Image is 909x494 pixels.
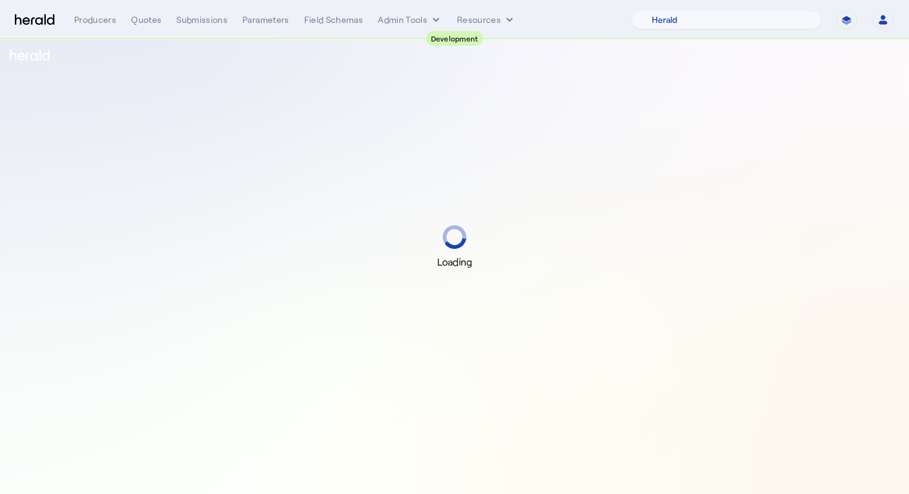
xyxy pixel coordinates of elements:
div: Producers [74,14,116,26]
img: Herald Logo [15,14,54,26]
div: Submissions [176,14,228,26]
button: internal dropdown menu [378,14,442,26]
div: Development [426,31,484,46]
div: Quotes [131,14,161,26]
div: Parameters [242,14,289,26]
div: Field Schemas [304,14,364,26]
button: Resources dropdown menu [457,14,516,26]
